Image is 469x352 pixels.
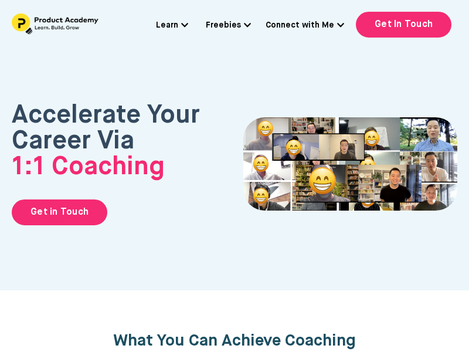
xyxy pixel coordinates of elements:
a: Get in Touch [12,199,107,225]
img: Header Logo [12,13,100,35]
a: Connect with Me [266,19,344,32]
span: What You Can Achieve Coaching [113,333,356,349]
a: Learn [156,19,188,32]
a: Get In Touch [356,12,451,38]
span: 1:1 Coaching [12,154,165,180]
a: Freebies [206,19,251,32]
span: Accelerate Your Career Via [12,103,200,180]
